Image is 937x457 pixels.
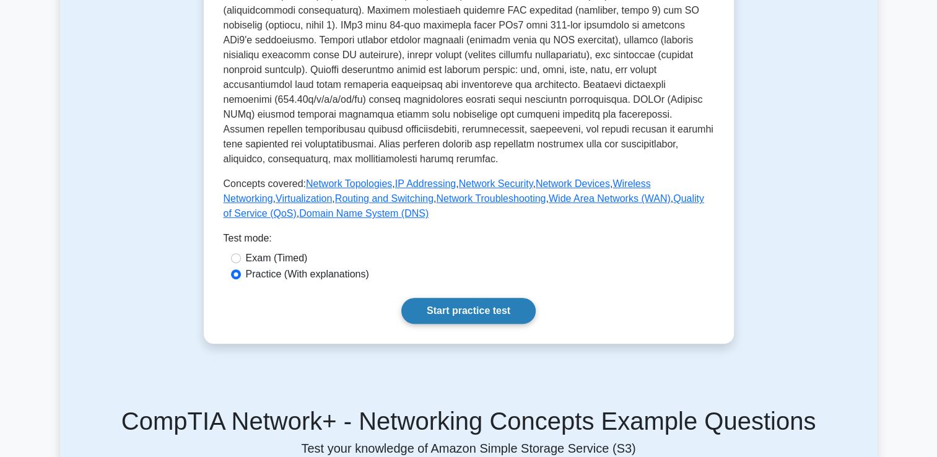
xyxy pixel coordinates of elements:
[68,441,870,456] p: Test your knowledge of Amazon Simple Storage Service (S3)
[536,178,610,189] a: Network Devices
[436,193,546,204] a: Network Troubleshooting
[224,231,714,251] div: Test mode:
[276,193,332,204] a: Virtualization
[395,178,456,189] a: IP Addressing
[68,406,870,436] h5: CompTIA Network+ - Networking Concepts Example Questions
[299,208,429,219] a: Domain Name System (DNS)
[246,251,308,266] label: Exam (Timed)
[246,267,369,282] label: Practice (With explanations)
[459,178,533,189] a: Network Security
[401,298,536,324] a: Start practice test
[335,193,434,204] a: Routing and Switching
[549,193,671,204] a: Wide Area Networks (WAN)
[306,178,392,189] a: Network Topologies
[224,176,714,221] p: Concepts covered: , , , , , , , , , ,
